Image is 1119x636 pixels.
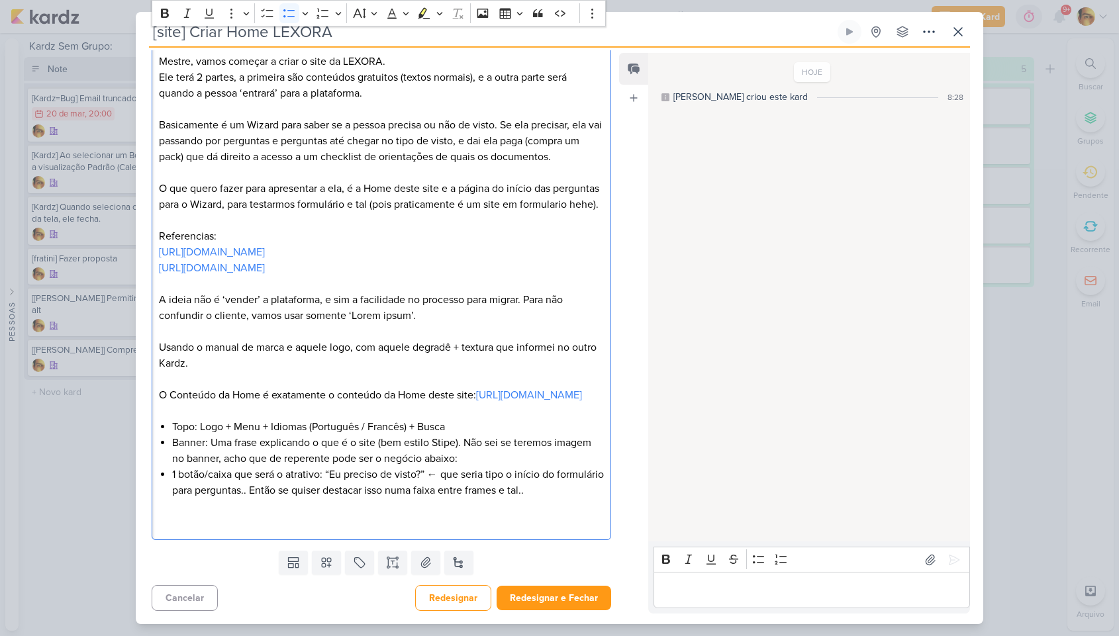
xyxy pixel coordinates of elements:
[476,388,582,402] a: [URL][DOMAIN_NAME]
[159,117,604,165] p: Basicamente é um Wizard para saber se a pessoa precisa ou não de visto. Se ela precisar, ela vai ...
[497,586,611,610] button: Redesignar e Fechar
[159,246,265,259] a: [URL][DOMAIN_NAME]
[159,292,604,324] p: A ideia não é ‘vender’ a plataforma, e sim a facilidade no processo para migrar. Para não confund...
[172,419,604,435] li: Topo: Logo + Menu + Idiomas (Português / Francês) + Busca
[152,585,218,611] button: Cancelar
[159,228,604,244] p: Referencias:
[152,44,611,541] div: Editor editing area: main
[159,387,604,403] p: O Conteúdo da Home é exatamente o conteúdo da Home deste site:
[149,20,835,44] input: Kard Sem Título
[172,435,604,467] li: Banner: Uma frase explicando o que é o site (bem estilo Stipe). Não sei se teremos imagem no bann...
[844,26,855,37] div: Ligar relógio
[673,90,808,104] div: [PERSON_NAME] criou este kard
[654,547,970,572] div: Editor toolbar
[159,181,604,212] p: O que quero fazer para apresentar a ela, é a Home deste site e a página do início das perguntas p...
[948,91,963,103] div: 8:28
[159,69,604,101] p: Ele terá 2 partes, a primeira são conteúdos gratuitos (textos normais), e a outra parte será quan...
[415,585,491,611] button: Redesignar
[172,467,604,498] li: 1 botão/caixa que será o atrativo: “Eu preciso de visto?” ← que seria tipo o início do formulário...
[159,340,604,371] p: Usando o manual de marca e aquele logo, com aquele degradê + textura que informei no outro Kardz.
[654,572,970,608] div: Editor editing area: main
[159,54,604,69] p: Mestre, vamos começar a criar o site da LEXORA.
[159,261,265,275] a: [URL][DOMAIN_NAME]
